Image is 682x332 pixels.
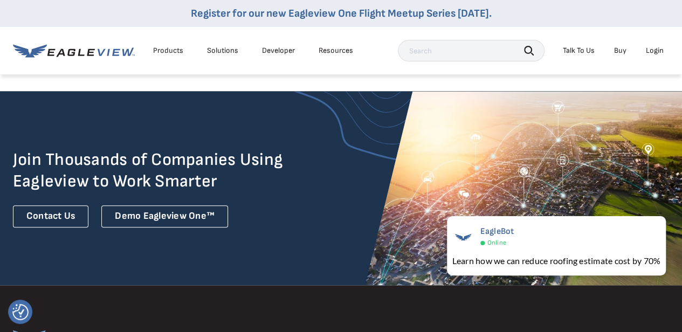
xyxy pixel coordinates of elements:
div: Login [646,46,664,56]
a: Register for our new Eagleview One Flight Meetup Series [DATE]. [191,7,492,20]
div: Resources [319,46,353,56]
a: Developer [262,46,295,56]
div: Learn how we can reduce roofing estimate cost by 70% [452,254,660,267]
img: Revisit consent button [12,304,29,320]
span: Online [487,239,506,247]
a: Buy [614,46,626,56]
button: Consent Preferences [12,304,29,320]
span: EagleBot [480,226,514,237]
div: Products [153,46,183,56]
div: Talk To Us [563,46,595,56]
input: Search [398,40,545,61]
div: Solutions [207,46,238,56]
a: Contact Us [13,205,88,227]
img: EagleBot [452,226,474,248]
div: Demo Eagleview One™ [101,205,228,227]
h2: Join Thousands of Companies Using Eagleview to Work Smarter [13,149,290,192]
